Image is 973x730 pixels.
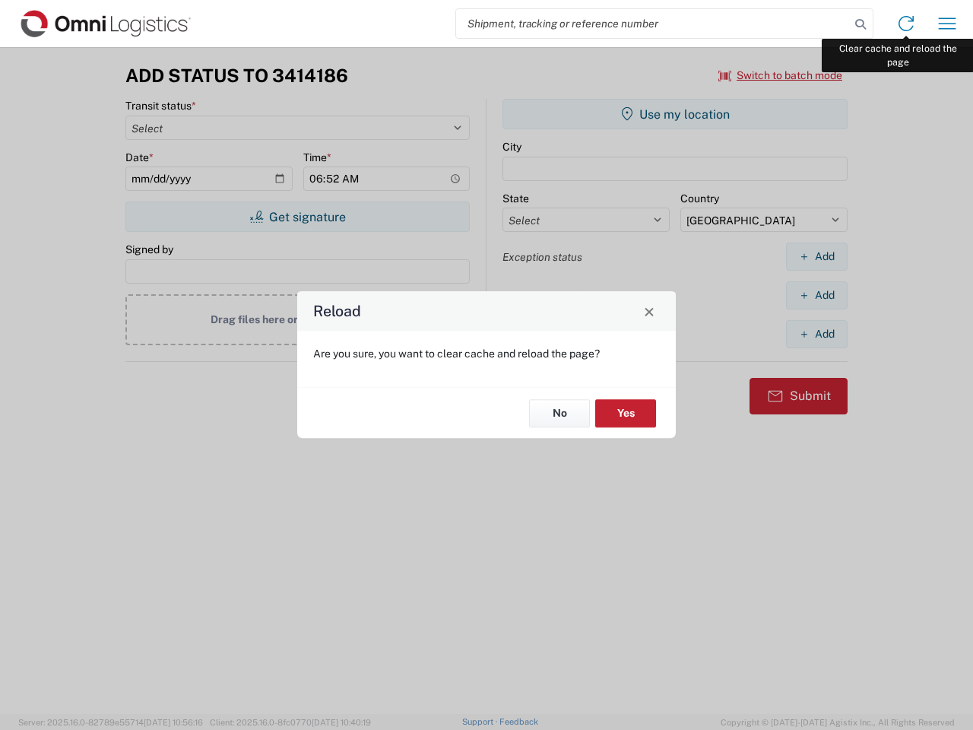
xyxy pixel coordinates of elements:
h4: Reload [313,300,361,322]
button: Close [639,300,660,322]
p: Are you sure, you want to clear cache and reload the page? [313,347,660,360]
button: Yes [595,399,656,427]
input: Shipment, tracking or reference number [456,9,850,38]
button: No [529,399,590,427]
